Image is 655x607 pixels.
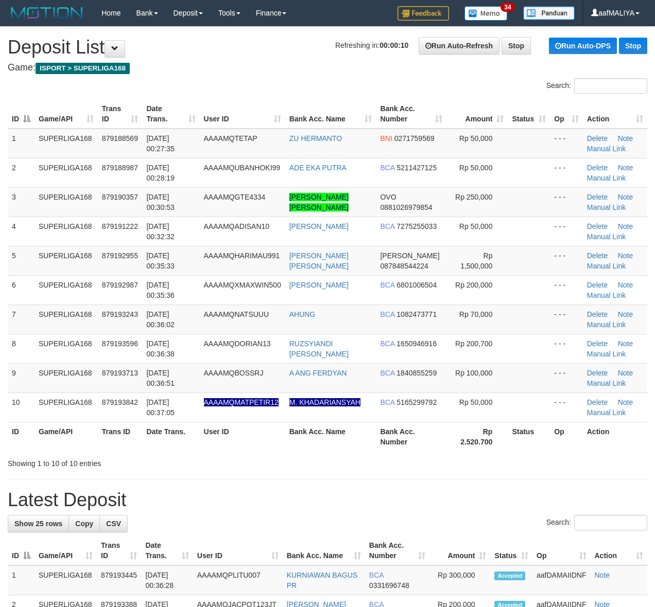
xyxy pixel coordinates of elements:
a: RUZSYIANDI [PERSON_NAME] [289,340,349,358]
td: 9 [8,363,35,392]
th: Date Trans.: activate to sort column ascending [142,99,199,129]
td: 4 [8,217,35,246]
label: Search: [546,515,647,530]
a: Note [618,134,633,142]
td: SUPERLIGA168 [35,363,98,392]
span: [DATE] 00:36:38 [146,340,175,358]
td: 2 [8,158,35,187]
th: Amount: activate to sort column ascending [446,99,508,129]
span: AAAAMQXMAXWIN500 [204,281,281,289]
span: Show 25 rows [14,520,62,528]
th: Status [508,422,550,451]
td: - - - [550,246,582,275]
td: 5 [8,246,35,275]
a: Delete [587,340,608,348]
span: BCA [380,281,394,289]
a: Note [618,369,633,377]
th: Action [583,422,647,451]
span: 879190357 [102,193,138,201]
th: Date Trans. [142,422,199,451]
a: Run Auto-Refresh [419,37,499,55]
a: Manual Link [587,408,626,417]
span: Copy 1650946916 to clipboard [397,340,437,348]
a: Delete [587,164,608,172]
th: Game/API: activate to sort column ascending [35,536,97,565]
span: CSV [106,520,121,528]
span: Copy 5165299792 to clipboard [397,398,437,406]
a: CSV [99,515,128,532]
a: Manual Link [587,233,626,241]
th: Action: activate to sort column ascending [591,536,648,565]
span: Rp 200,000 [455,281,492,289]
span: 34 [501,3,514,12]
th: Date Trans.: activate to sort column ascending [141,536,193,565]
td: - - - [550,275,582,305]
a: Copy [68,515,100,532]
th: Status: activate to sort column ascending [490,536,532,565]
label: Search: [546,78,647,94]
span: Rp 100,000 [455,369,492,377]
span: [DATE] 00:36:02 [146,310,175,329]
th: Trans ID: activate to sort column ascending [98,99,143,129]
td: SUPERLIGA168 [35,392,98,422]
span: AAAAMQNATSUUU [204,310,269,318]
a: Manual Link [587,262,626,270]
a: Note [618,252,633,260]
td: - - - [550,217,582,246]
td: [DATE] 00:36:28 [141,565,193,595]
span: Accepted [494,572,525,580]
div: Showing 1 to 10 of 10 entries [8,454,265,469]
span: BCA [380,369,394,377]
span: Refreshing in: [335,41,408,49]
span: AAAAMQADISAN10 [204,222,270,230]
a: Run Auto-DPS [549,38,617,54]
th: Action: activate to sort column ascending [583,99,647,129]
th: ID [8,422,35,451]
a: Delete [587,281,608,289]
td: SUPERLIGA168 [35,275,98,305]
td: - - - [550,392,582,422]
span: 879192955 [102,252,138,260]
span: [DATE] 00:37:05 [146,398,175,417]
span: BCA [369,571,384,579]
th: Bank Acc. Number: activate to sort column ascending [376,99,446,129]
td: - - - [550,187,582,217]
span: Copy 0331696748 to clipboard [369,581,409,590]
a: [PERSON_NAME] [PERSON_NAME] [289,252,349,270]
span: AAAAMQHARIMAU991 [204,252,280,260]
td: SUPERLIGA168 [35,305,98,334]
span: AAAAMQBOSSRJ [204,369,264,377]
th: Trans ID: activate to sort column ascending [97,536,141,565]
a: Delete [587,252,608,260]
input: Search: [574,78,647,94]
span: Rp 1,500,000 [460,252,492,270]
span: Rp 200,700 [455,340,492,348]
span: AAAAMQTETAP [204,134,257,142]
td: 3 [8,187,35,217]
th: Bank Acc. Number [376,422,446,451]
a: Manual Link [587,145,626,153]
span: Copy [75,520,93,528]
th: Op: activate to sort column ascending [532,536,590,565]
a: Stop [619,38,647,54]
span: 879193713 [102,369,138,377]
input: Search: [574,515,647,530]
span: Copy 6801006504 to clipboard [397,281,437,289]
a: Delete [587,193,608,201]
span: Rp 50,000 [459,134,493,142]
span: ISPORT > SUPERLIGA168 [36,63,130,74]
span: 879193842 [102,398,138,406]
td: 8 [8,334,35,363]
td: 879193445 [97,565,141,595]
a: [PERSON_NAME] [289,281,349,289]
span: 879192987 [102,281,138,289]
a: Note [595,571,610,579]
span: Copy 087848544224 to clipboard [380,262,428,270]
span: BCA [380,310,394,318]
a: M. KHADARIANSYAH [289,398,360,406]
a: AHUNG [289,310,316,318]
th: Op [550,422,582,451]
span: [DATE] 00:35:36 [146,281,175,299]
span: [DATE] 00:28:19 [146,164,175,182]
strong: 00:00:10 [380,41,408,49]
